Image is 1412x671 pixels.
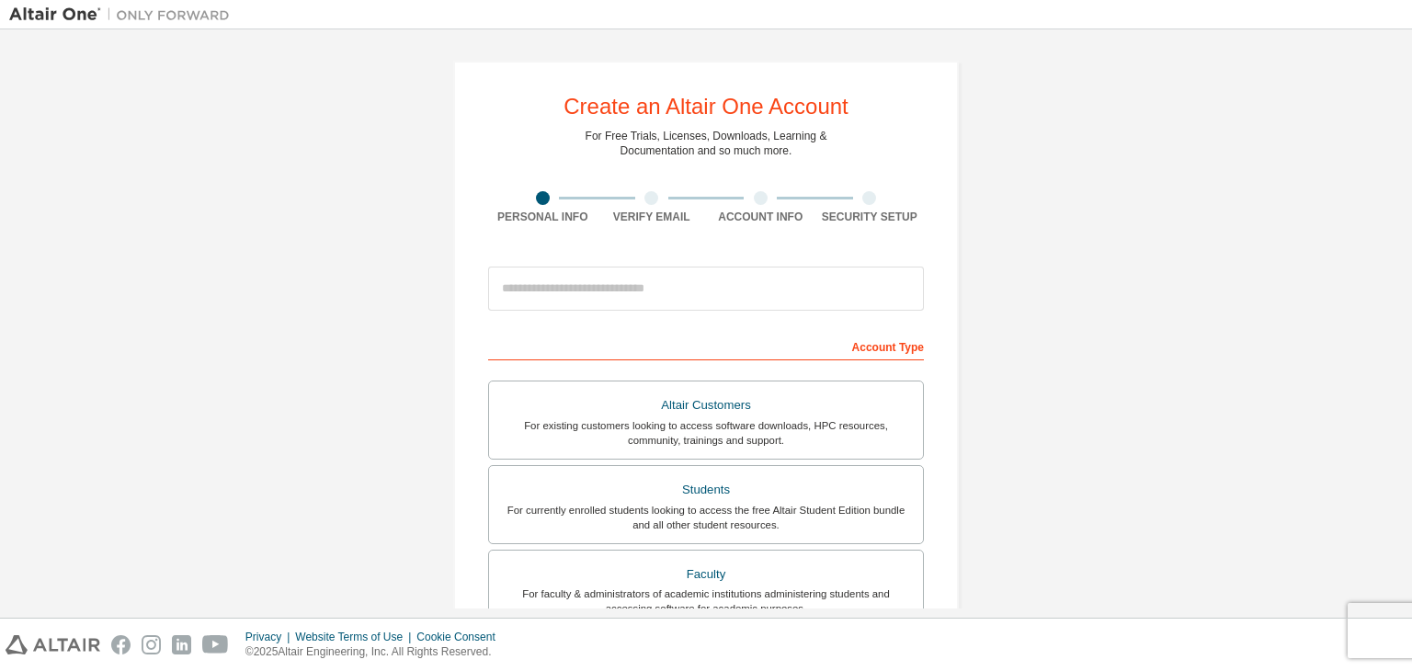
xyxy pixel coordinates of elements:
[500,477,912,503] div: Students
[815,210,925,224] div: Security Setup
[6,635,100,654] img: altair_logo.svg
[142,635,161,654] img: instagram.svg
[500,418,912,448] div: For existing customers looking to access software downloads, HPC resources, community, trainings ...
[564,96,848,118] div: Create an Altair One Account
[500,586,912,616] div: For faculty & administrators of academic institutions administering students and accessing softwa...
[416,630,506,644] div: Cookie Consent
[111,635,131,654] img: facebook.svg
[706,210,815,224] div: Account Info
[245,644,507,660] p: © 2025 Altair Engineering, Inc. All Rights Reserved.
[500,503,912,532] div: For currently enrolled students looking to access the free Altair Student Edition bundle and all ...
[488,210,598,224] div: Personal Info
[488,331,924,360] div: Account Type
[598,210,707,224] div: Verify Email
[9,6,239,24] img: Altair One
[202,635,229,654] img: youtube.svg
[245,630,295,644] div: Privacy
[295,630,416,644] div: Website Terms of Use
[500,392,912,418] div: Altair Customers
[172,635,191,654] img: linkedin.svg
[500,562,912,587] div: Faculty
[586,129,827,158] div: For Free Trials, Licenses, Downloads, Learning & Documentation and so much more.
